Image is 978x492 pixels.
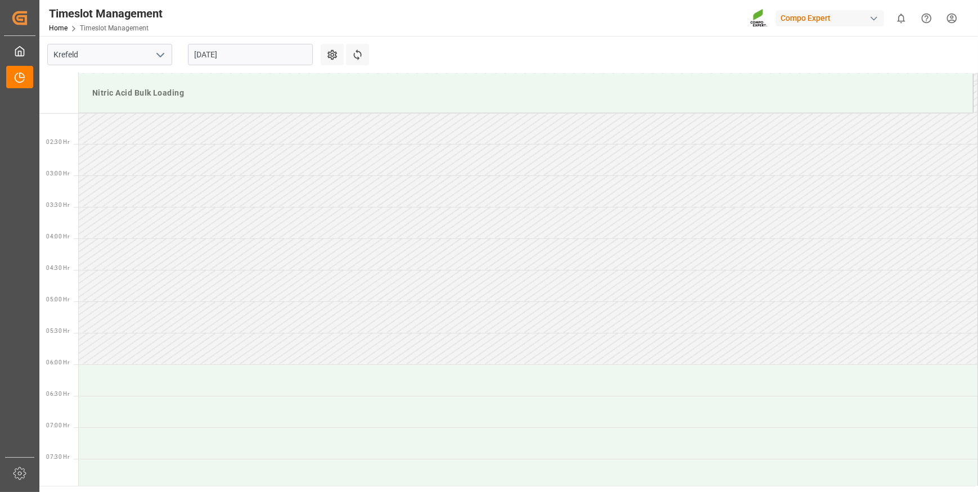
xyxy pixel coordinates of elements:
[776,7,889,29] button: Compo Expert
[914,6,939,31] button: Help Center
[46,170,69,177] span: 03:00 Hr
[47,44,172,65] input: Type to search/select
[46,265,69,271] span: 04:30 Hr
[88,83,964,103] div: Nitric Acid Bulk Loading
[46,233,69,240] span: 04:00 Hr
[46,328,69,334] span: 05:30 Hr
[46,359,69,365] span: 06:00 Hr
[46,139,69,145] span: 02:30 Hr
[46,422,69,428] span: 07:00 Hr
[750,8,768,28] img: Screenshot%202023-09-29%20at%2010.02.21.png_1712312052.png
[776,10,884,26] div: Compo Expert
[49,24,68,32] a: Home
[46,202,69,208] span: 03:30 Hr
[889,6,914,31] button: show 0 new notifications
[46,391,69,397] span: 06:30 Hr
[151,46,168,64] button: open menu
[188,44,313,65] input: DD.MM.YYYY
[46,485,69,491] span: 08:00 Hr
[46,454,69,460] span: 07:30 Hr
[49,5,163,22] div: Timeslot Management
[46,296,69,303] span: 05:00 Hr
